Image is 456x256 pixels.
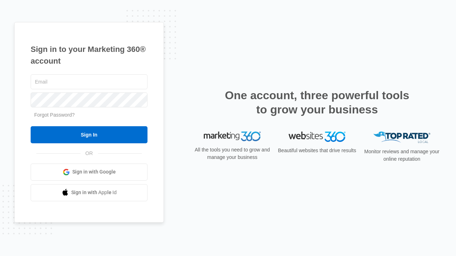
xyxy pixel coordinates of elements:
[31,43,147,67] h1: Sign in to your Marketing 360® account
[72,168,116,176] span: Sign in with Google
[362,148,442,163] p: Monitor reviews and manage your online reputation
[204,132,261,142] img: Marketing 360
[31,126,147,143] input: Sign In
[223,88,411,117] h2: One account, three powerful tools to grow your business
[373,132,430,143] img: Top Rated Local
[31,184,147,201] a: Sign in with Apple Id
[277,147,357,154] p: Beautiful websites that drive results
[192,146,272,161] p: All the tools you need to grow and manage your business
[81,150,98,157] span: OR
[289,132,346,142] img: Websites 360
[31,74,147,89] input: Email
[31,164,147,181] a: Sign in with Google
[71,189,117,196] span: Sign in with Apple Id
[34,112,75,118] a: Forgot Password?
